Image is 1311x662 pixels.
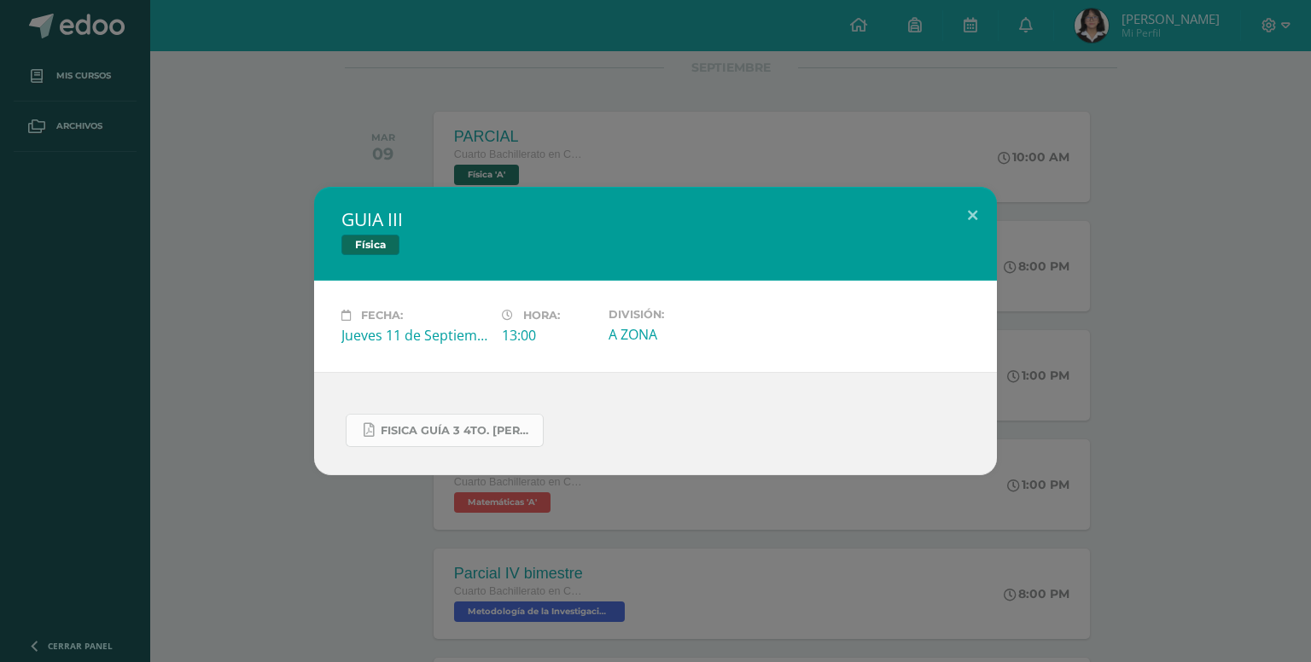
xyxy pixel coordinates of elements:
[609,325,755,344] div: A ZONA
[361,309,403,322] span: Fecha:
[341,326,488,345] div: Jueves 11 de Septiembre
[341,235,399,255] span: Física
[341,207,970,231] h2: GUIA III
[609,308,755,321] label: División:
[502,326,595,345] div: 13:00
[523,309,560,322] span: Hora:
[948,187,997,245] button: Close (Esc)
[346,414,544,447] a: FISICA GUÍA 3 4TO. [PERSON_NAME].docx.pdf
[381,424,534,438] span: FISICA GUÍA 3 4TO. [PERSON_NAME].docx.pdf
